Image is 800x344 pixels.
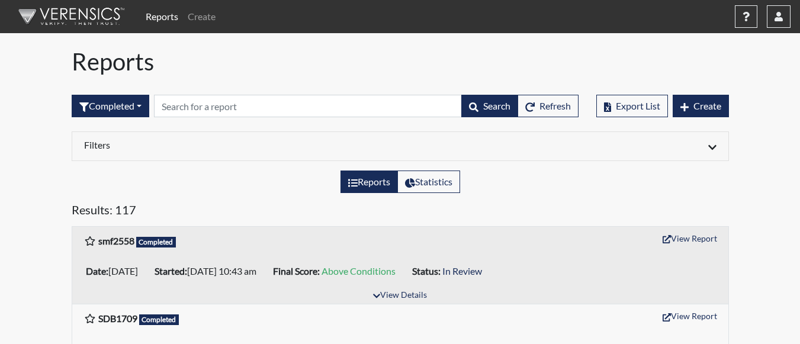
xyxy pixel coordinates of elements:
[397,171,460,193] label: View statistics about completed interviews
[461,95,518,117] button: Search
[693,100,721,111] span: Create
[616,100,660,111] span: Export List
[72,202,729,221] h5: Results: 117
[154,95,462,117] input: Search by Registration ID, Interview Number, or Investigation Name.
[539,100,571,111] span: Refresh
[412,265,441,277] b: Status:
[98,313,137,324] b: SDB1709
[150,262,268,281] li: [DATE] 10:43 am
[483,100,510,111] span: Search
[136,237,176,247] span: Completed
[657,229,722,247] button: View Report
[98,235,134,246] b: smf2558
[81,262,150,281] li: [DATE]
[75,139,725,153] div: Click to expand/collapse filters
[368,288,432,304] button: View Details
[84,139,391,150] h6: Filters
[72,47,729,76] h1: Reports
[139,314,179,325] span: Completed
[596,95,668,117] button: Export List
[442,265,482,277] span: In Review
[72,95,149,117] div: Filter by interview status
[183,5,220,28] a: Create
[141,5,183,28] a: Reports
[72,95,149,117] button: Completed
[322,265,396,277] span: Above Conditions
[657,307,722,325] button: View Report
[155,265,187,277] b: Started:
[86,265,108,277] b: Date:
[273,265,320,277] b: Final Score:
[340,171,398,193] label: View the list of reports
[673,95,729,117] button: Create
[518,95,579,117] button: Refresh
